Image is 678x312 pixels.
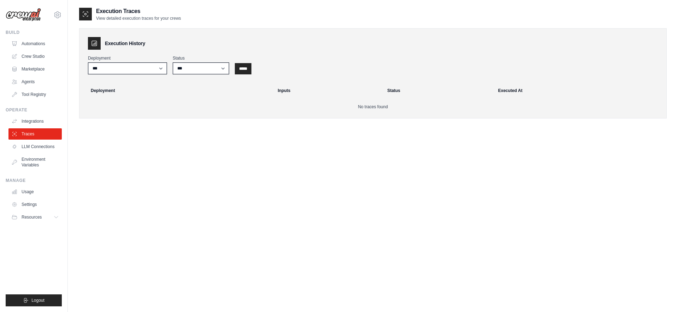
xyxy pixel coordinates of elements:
[88,104,658,110] p: No traces found
[96,7,181,16] h2: Execution Traces
[8,63,62,75] a: Marketplace
[8,199,62,210] a: Settings
[383,83,494,98] th: Status
[8,186,62,197] a: Usage
[8,116,62,127] a: Integrations
[273,83,383,98] th: Inputs
[6,294,62,306] button: Logout
[88,55,167,61] label: Deployment
[31,298,44,303] span: Logout
[8,76,62,87] a: Agents
[8,141,62,152] a: LLM Connections
[8,128,62,140] a: Traces
[96,16,181,21] p: View detailed execution traces for your crews
[6,178,62,183] div: Manage
[8,38,62,49] a: Automations
[173,55,229,61] label: Status
[6,8,41,22] img: Logo
[82,83,273,98] th: Deployment
[643,278,678,312] iframe: Chat Widget
[8,212,62,223] button: Resources
[6,107,62,113] div: Operate
[22,214,42,220] span: Resources
[8,89,62,100] a: Tool Registry
[494,83,664,98] th: Executed At
[6,30,62,35] div: Build
[8,51,62,62] a: Crew Studio
[105,40,145,47] h3: Execution History
[8,154,62,171] a: Environment Variables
